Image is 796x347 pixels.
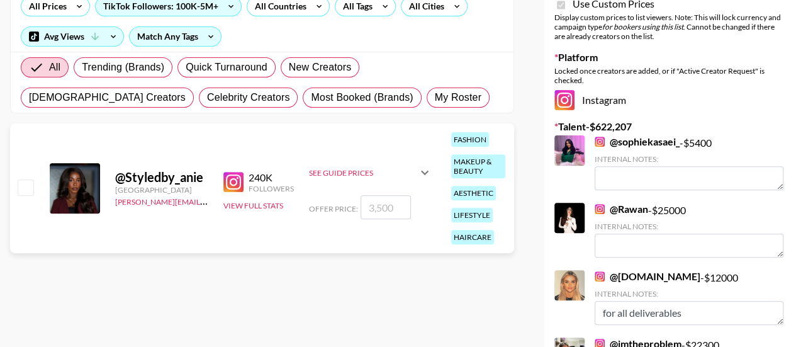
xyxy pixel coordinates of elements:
div: makeup & beauty [451,154,505,178]
div: Display custom prices to list viewers. Note: This will lock currency and campaign type . Cannot b... [554,13,786,41]
button: View Full Stats [223,201,283,210]
span: All [49,60,60,75]
span: Trending (Brands) [82,60,164,75]
div: lifestyle [451,208,493,222]
span: Celebrity Creators [207,90,290,105]
span: My Roster [435,90,481,105]
div: See Guide Prices [309,157,432,188]
img: Instagram [223,172,244,192]
div: 240K [249,171,294,184]
div: aesthetic [451,186,496,200]
div: Internal Notes: [595,289,783,299]
div: Followers [249,184,294,193]
span: [DEMOGRAPHIC_DATA] Creators [29,90,186,105]
img: Instagram [595,271,605,282]
div: Match Any Tags [130,27,221,46]
img: Instagram [595,137,605,147]
div: haircare [451,230,494,244]
div: - $ 5400 [595,135,783,190]
span: Quick Turnaround [186,60,267,75]
em: for bookers using this list [602,22,683,31]
div: - $ 12000 [595,270,783,325]
div: See Guide Prices [309,168,417,178]
span: New Creators [289,60,352,75]
input: 3,500 [361,195,411,219]
span: Most Booked (Brands) [311,90,413,105]
div: fashion [451,132,489,147]
label: Talent - $ 622,207 [554,120,786,133]
div: Internal Notes: [595,154,783,164]
textarea: for all deliverables [595,301,783,325]
div: Instagram [554,90,786,110]
a: @Rawan [595,203,648,215]
div: Avg Views [21,27,123,46]
a: @sophiekasaei_ [595,135,680,148]
a: @[DOMAIN_NAME] [595,270,700,283]
img: Instagram [554,90,575,110]
label: Platform [554,51,786,64]
img: Instagram [595,204,605,214]
span: Offer Price: [309,204,358,213]
div: Locked once creators are added, or if "Active Creator Request" is checked. [554,66,786,85]
div: [GEOGRAPHIC_DATA] [115,185,208,195]
a: [PERSON_NAME][EMAIL_ADDRESS][DOMAIN_NAME] [115,195,301,207]
div: @ Styledby_anie [115,169,208,185]
div: - $ 25000 [595,203,783,258]
div: Internal Notes: [595,222,783,231]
